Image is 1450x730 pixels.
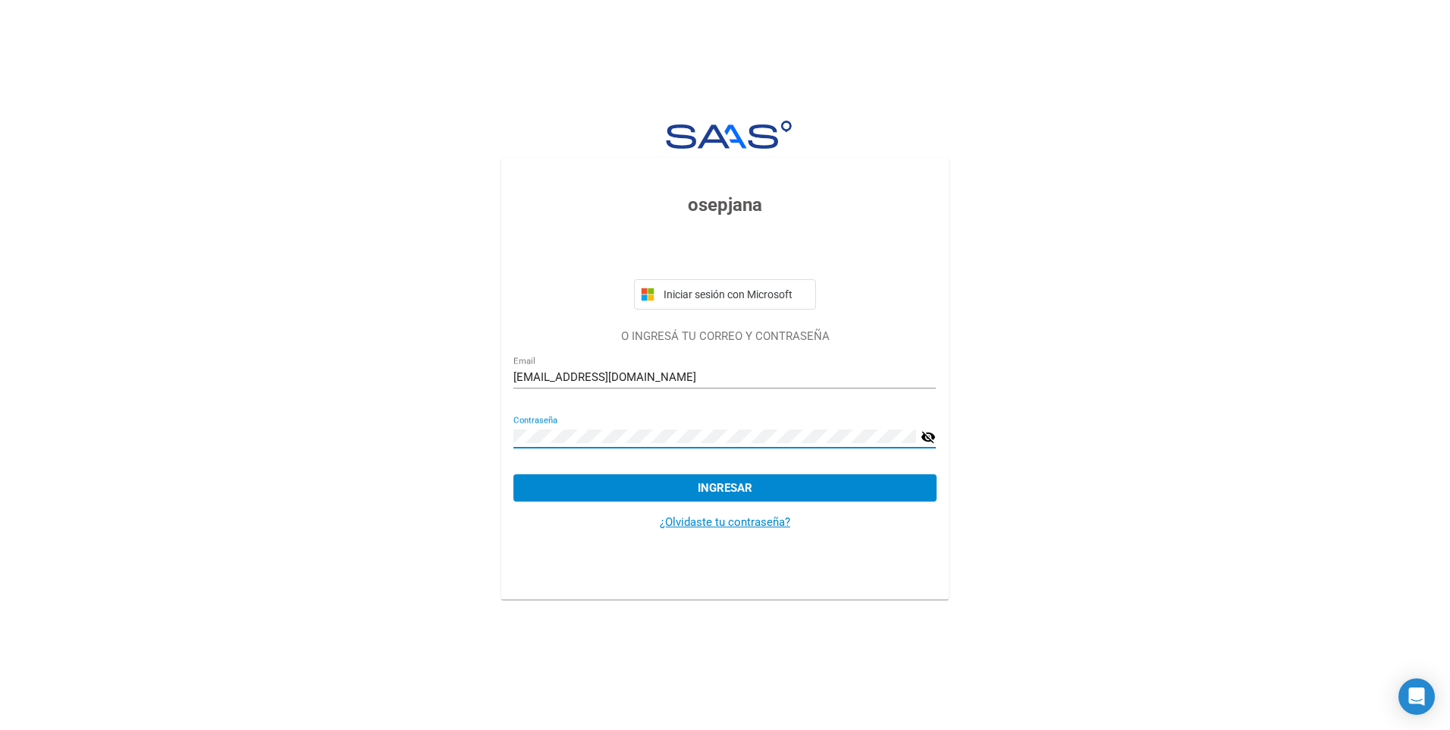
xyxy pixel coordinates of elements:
div: Open Intercom Messenger [1398,678,1435,715]
mat-icon: visibility_off [921,428,936,446]
button: Iniciar sesión con Microsoft [634,279,816,310]
iframe: Botón Iniciar sesión con Google [626,235,824,269]
button: Ingresar [513,474,936,502]
span: Iniciar sesión con Microsoft [661,288,809,300]
span: Ingresar [698,481,752,495]
p: O INGRESÁ TU CORREO Y CONTRASEÑA [513,328,936,345]
a: ¿Olvidaste tu contraseña? [660,515,790,529]
h3: osepjana [513,191,936,219]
